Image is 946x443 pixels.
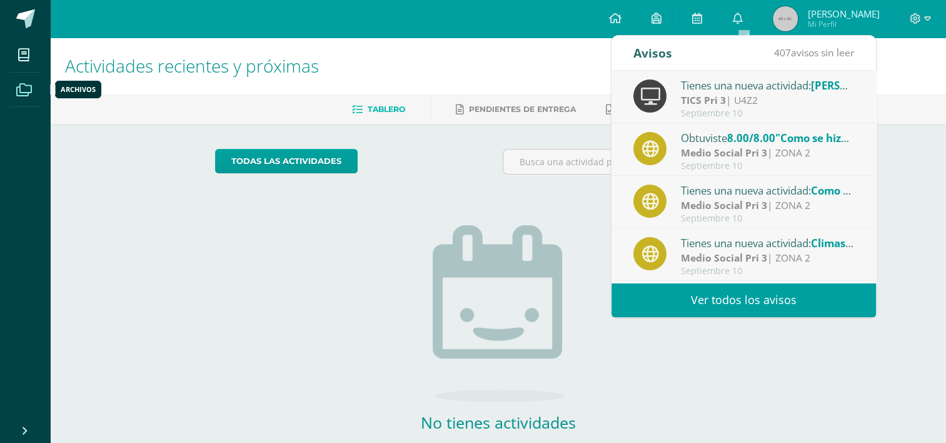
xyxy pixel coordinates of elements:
[456,99,576,120] a: Pendientes de entrega
[681,251,855,265] div: | ZONA 2
[681,198,855,213] div: | ZONA 2
[774,46,854,59] span: avisos sin leer
[606,99,675,120] a: Entregadas
[469,104,576,114] span: Pendientes de entrega
[681,235,855,251] div: Tienes una nueva actividad:
[433,225,564,402] img: no_activities.png
[503,150,780,174] input: Busca una actividad próxima aquí...
[774,46,791,59] span: 407
[681,108,855,119] div: Septiembre 10
[681,213,855,224] div: Septiembre 10
[65,54,319,78] span: Actividades recientes y próximas
[352,99,405,120] a: Tablero
[681,93,855,108] div: | U4Z2
[807,19,879,29] span: Mi Perfil
[773,6,798,31] img: 45x45
[368,104,405,114] span: Tablero
[681,161,855,171] div: Septiembre 10
[681,130,855,146] div: Obtuviste en
[61,84,96,94] div: Archivos
[681,146,855,160] div: | ZONA 2
[681,251,767,265] strong: Medio Social Pri 3
[611,283,876,317] a: Ver todos los avisos
[681,182,855,198] div: Tienes una nueva actividad:
[681,146,767,160] strong: Medio Social Pri 3
[727,131,775,145] span: 8.00/8.00
[681,77,855,93] div: Tienes una nueva actividad:
[807,8,879,20] span: [PERSON_NAME]
[373,412,623,433] h2: No tienes actividades
[215,149,358,173] a: todas las Actividades
[681,198,767,212] strong: Medio Social Pri 3
[633,36,672,70] div: Avisos
[681,266,855,277] div: Septiembre 10
[681,93,726,107] strong: TICS Pri 3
